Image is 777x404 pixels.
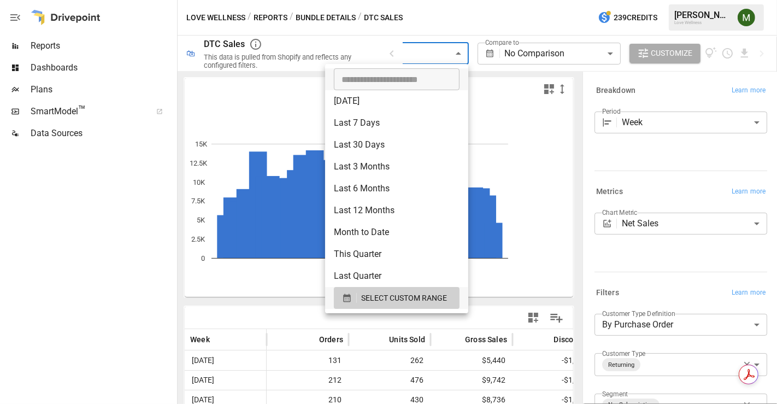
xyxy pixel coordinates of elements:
li: Month to Date [325,221,468,243]
li: [DATE] [325,90,468,112]
li: Last 6 Months [325,178,468,200]
li: Last 7 Days [325,112,468,134]
li: This Quarter [325,243,468,265]
li: Last 3 Months [325,156,468,178]
button: SELECT CUSTOM RANGE [334,287,460,309]
li: Last Quarter [325,265,468,287]
li: Last 12 Months [325,200,468,221]
li: Last 30 Days [325,134,468,156]
span: SELECT CUSTOM RANGE [361,291,447,305]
